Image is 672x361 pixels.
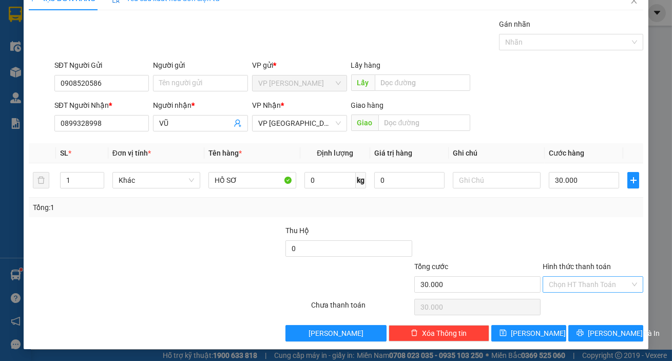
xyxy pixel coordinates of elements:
[252,101,281,109] span: VP Nhận
[628,176,639,184] span: plus
[414,262,448,271] span: Tổng cước
[422,328,467,339] span: Xóa Thông tin
[374,149,412,157] span: Giá trị hàng
[208,149,242,157] span: Tên hàng
[285,325,386,341] button: [PERSON_NAME]
[112,149,151,157] span: Đơn vị tính
[356,172,366,188] span: kg
[208,172,296,188] input: VD: Bàn, Ghế
[378,115,471,131] input: Dọc đường
[58,43,135,54] text: PTT2510110036
[411,329,418,337] span: delete
[549,149,584,157] span: Cước hàng
[449,143,545,163] th: Ghi chú
[258,75,341,91] span: VP Phan Thiết
[351,101,384,109] span: Giao hàng
[543,262,611,271] label: Hình thức thanh toán
[577,329,584,337] span: printer
[54,60,149,71] div: SĐT Người Gửi
[389,325,489,341] button: deleteXóa Thông tin
[351,61,381,69] span: Lấy hàng
[54,100,149,111] div: SĐT Người Nhận
[252,60,347,71] div: VP gửi
[119,173,194,188] span: Khác
[317,149,353,157] span: Định lượng
[568,325,643,341] button: printer[PERSON_NAME] và In
[33,202,260,213] div: Tổng: 1
[258,116,341,131] span: VP Đà Lạt
[627,172,639,188] button: plus
[500,329,507,337] span: save
[309,328,363,339] span: [PERSON_NAME]
[453,172,541,188] input: Ghi Chú
[351,74,375,91] span: Lấy
[351,115,378,131] span: Giao
[8,60,85,82] div: Gửi: VP [PERSON_NAME]
[285,226,309,235] span: Thu Hộ
[491,325,566,341] button: save[PERSON_NAME]
[153,100,248,111] div: Người nhận
[374,172,445,188] input: 0
[90,60,184,82] div: Nhận: VP [GEOGRAPHIC_DATA]
[153,60,248,71] div: Người gửi
[33,172,49,188] button: delete
[234,119,242,127] span: user-add
[60,149,68,157] span: SL
[499,20,530,28] label: Gán nhãn
[588,328,660,339] span: [PERSON_NAME] và In
[310,299,413,317] div: Chưa thanh toán
[511,328,566,339] span: [PERSON_NAME]
[375,74,471,91] input: Dọc đường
